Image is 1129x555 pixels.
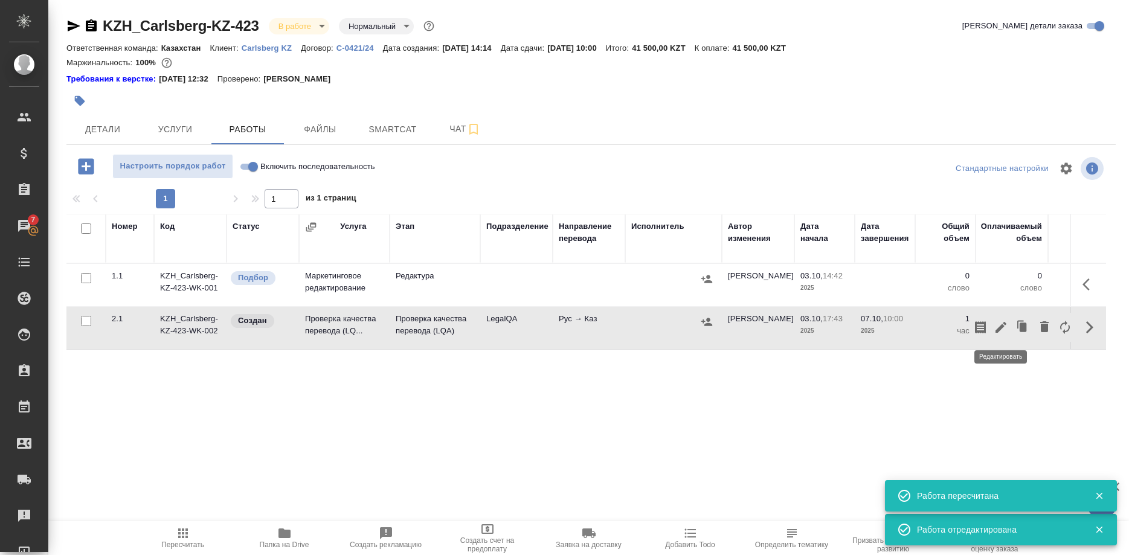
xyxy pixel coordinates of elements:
a: С-0421/24 [336,42,383,53]
p: KZT [1054,282,1102,294]
div: Статус [233,220,260,233]
p: 2025 [800,282,849,294]
p: 03.10, [800,314,823,323]
p: Carlsberg KZ [242,43,301,53]
span: Настроить таблицу [1052,154,1081,183]
button: Удалить [1034,313,1055,342]
div: 2.1 [112,313,148,325]
button: В работе [275,21,315,31]
span: Smartcat [364,122,422,137]
p: час [921,325,970,337]
td: Проверка качества перевода (LQ... [299,307,390,349]
button: Доп статусы указывают на важность/срочность заказа [421,18,437,34]
p: 10:00 [883,314,903,323]
div: split button [953,159,1052,178]
button: Настроить порядок работ [112,154,233,179]
button: Назначить [698,270,716,288]
button: Нормальный [345,21,399,31]
p: 14:42 [823,271,843,280]
p: слово [921,282,970,294]
p: Дата сдачи: [501,43,547,53]
div: 1.1 [112,270,148,282]
p: 41 500,00 KZT [632,43,695,53]
div: Можно подбирать исполнителей [230,270,293,286]
p: Договор: [301,43,336,53]
p: Подбор [238,272,268,284]
p: [PERSON_NAME] [263,73,339,85]
p: 41 500,00 KZT [732,43,795,53]
a: Carlsberg KZ [242,42,301,53]
td: LegalQA [480,307,553,349]
button: Скопировать ссылку [84,19,98,33]
p: 0 [921,270,970,282]
td: KZH_Carlsberg-KZ-423-WK-002 [154,307,227,349]
p: 2025 [800,325,849,337]
button: Назначить [698,313,716,331]
div: Общий объем [921,220,970,245]
svg: Подписаться [466,122,481,136]
p: К оплате: [695,43,733,53]
p: 03.10, [800,271,823,280]
div: Дата завершения [861,220,909,245]
span: из 1 страниц [306,191,356,208]
button: 0.00 KZT; [159,55,175,71]
span: Файлы [291,122,349,137]
span: Чат [436,121,494,136]
div: Заказ еще не согласован с клиентом, искать исполнителей рано [230,313,293,329]
td: Маркетинговое редактирование [299,264,390,306]
button: Сгруппировать [305,221,317,233]
div: Этап [396,220,414,233]
div: Оплачиваемый объем [981,220,1042,245]
span: Услуги [146,122,204,137]
a: 7 [3,211,45,241]
td: [PERSON_NAME] [722,264,794,306]
p: 0 [1054,270,1102,282]
span: Работы [219,122,277,137]
button: Закрыть [1087,524,1111,535]
p: 07.10, [861,314,883,323]
div: Нажми, чтобы открыть папку с инструкцией [66,73,159,85]
div: Направление перевода [559,220,619,245]
div: Исполнитель [631,220,684,233]
p: Редактура [396,270,474,282]
span: Посмотреть информацию [1081,157,1106,180]
button: Скопировать мини-бриф [970,313,991,342]
p: 100% [135,58,159,67]
p: [DATE] 10:00 [547,43,606,53]
button: Клонировать [1011,313,1034,342]
p: Проверено: [217,73,264,85]
p: [DATE] 12:32 [159,73,217,85]
button: Закрыть [1087,490,1111,501]
p: 1 [921,313,970,325]
p: Дата создания: [383,43,442,53]
p: Итого: [606,43,632,53]
span: Включить последовательность [260,161,375,173]
span: 7 [24,214,42,226]
a: Требования к верстке: [66,73,159,85]
button: Заменить [1055,313,1075,342]
p: слово [982,282,1042,294]
span: Настроить порядок работ [119,159,227,173]
div: Работа пересчитана [917,490,1076,502]
p: Казахстан [161,43,210,53]
span: Детали [74,122,132,137]
p: Ответственная команда: [66,43,161,53]
button: Добавить тэг [66,88,93,114]
div: Автор изменения [728,220,788,245]
button: Добавить работу [69,154,103,179]
div: Номер [112,220,138,233]
p: Создан [238,315,267,327]
p: [DATE] 14:14 [442,43,501,53]
p: 2025 [861,325,909,337]
div: Дата начала [800,220,849,245]
td: KZH_Carlsberg-KZ-423-WK-001 [154,264,227,306]
a: KZH_Carlsberg-KZ-423 [103,18,259,34]
button: Скрыть кнопки [1075,313,1104,342]
p: 17:43 [823,314,843,323]
div: Подразделение [486,220,548,233]
p: Проверка качества перевода (LQA) [396,313,474,337]
div: Работа отредактирована [917,524,1076,536]
div: Код [160,220,175,233]
div: В работе [339,18,414,34]
p: Клиент: [210,43,241,53]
